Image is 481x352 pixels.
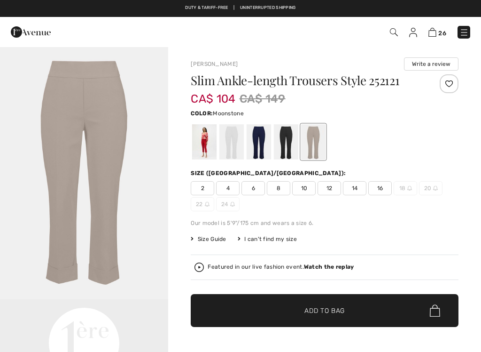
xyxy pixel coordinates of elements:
span: Add to Bag [304,306,345,316]
span: 24 [216,197,240,211]
img: Watch the replay [194,263,204,272]
span: Size Guide [191,235,226,243]
div: Radiant red [192,124,217,160]
span: 8 [267,181,290,195]
img: Shopping Bag [428,28,436,37]
span: 10 [292,181,316,195]
img: 1ère Avenue [11,23,51,41]
span: 22 [191,197,214,211]
img: ring-m.svg [230,202,235,207]
span: Moonstone [213,110,244,117]
div: White [219,124,244,160]
img: Search [390,28,398,36]
img: ring-m.svg [407,186,412,191]
div: Our model is 5'9"/175 cm and wears a size 6. [191,219,458,227]
strong: Watch the replay [304,264,354,270]
div: Featured in our live fashion event. [208,264,354,270]
span: CA$ 149 [240,90,286,107]
span: 4 [216,181,240,195]
span: 26 [438,30,446,37]
div: Black [274,124,298,160]
span: 18 [394,181,417,195]
a: 1ère Avenue [11,27,51,36]
a: 26 [428,26,446,38]
span: 20 [419,181,442,195]
span: 6 [241,181,265,195]
span: CA$ 104 [191,83,235,105]
button: Write a review [404,57,458,71]
button: Add to Bag [191,294,458,327]
span: 16 [368,181,392,195]
div: Midnight Blue [247,124,271,160]
img: ring-m.svg [433,186,438,191]
div: Moonstone [301,124,326,160]
a: [PERSON_NAME] [191,61,238,67]
img: My Info [409,28,417,37]
img: Menu [459,28,469,37]
img: ring-m.svg [205,202,209,207]
span: 14 [343,181,366,195]
img: Bag.svg [430,304,440,317]
h1: Slim Ankle-length Trousers Style 252121 [191,74,414,87]
span: 2 [191,181,214,195]
span: Color: [191,110,213,117]
span: 12 [318,181,341,195]
div: I can't find my size [238,235,297,243]
div: Size ([GEOGRAPHIC_DATA]/[GEOGRAPHIC_DATA]): [191,169,348,177]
